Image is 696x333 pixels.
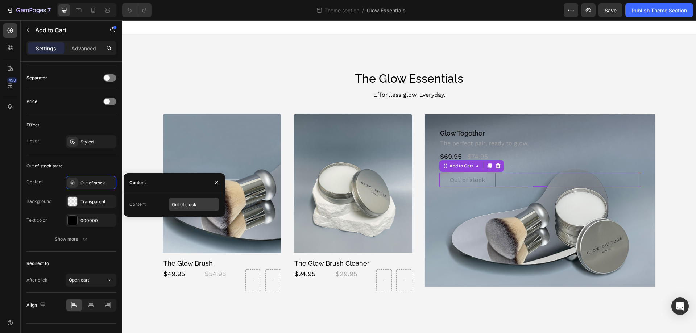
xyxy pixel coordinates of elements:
div: Effect [26,122,39,128]
p: Advanced [71,45,96,52]
button: Open cart [66,274,116,287]
span: Glow Essentials [367,7,406,14]
div: Open Intercom Messenger [671,297,689,315]
span: Save [605,7,617,13]
span: Open cart [69,277,89,283]
div: 000000 [80,217,115,224]
a: The Glow Brush Cleaner [171,238,290,248]
a: Glow Together [317,108,519,118]
button: 7 [3,3,54,17]
button: Save [598,3,622,17]
div: Content [129,179,146,186]
div: Publish Theme Section [631,7,687,14]
div: Undo/Redo [122,3,152,17]
div: Text color [26,217,47,224]
p: Settings [36,45,56,52]
span: / [362,7,364,14]
a: The Glow Brush Cleaner [171,93,290,233]
p: Add to Cart [35,26,97,34]
div: $74.95 [344,132,366,141]
a: The Glow Brush [41,238,159,248]
div: After click [26,277,47,283]
span: Effortless glow. Everyday. [251,71,323,78]
span: Theme section [323,7,361,14]
div: Add to Cart [326,142,352,149]
div: $24.95 [171,249,207,258]
div: Content [26,179,43,185]
div: $54.95 [82,249,117,258]
p: The perfect pair, ready to glow. [318,120,518,126]
div: Out of stock state [26,163,63,169]
div: Transparent [80,199,115,205]
div: Hover [26,138,39,144]
button: Show more [26,233,116,246]
div: Price [26,98,37,105]
button: Out of stock [317,153,373,167]
div: Align [26,300,47,310]
div: $69.95 [317,132,340,141]
div: Redirect to [26,260,49,267]
iframe: Design area [122,20,696,333]
div: Separator [26,75,47,81]
div: Out of stock [80,180,115,186]
button: Publish Theme Section [625,3,693,17]
div: Background [26,198,51,205]
div: Show more [55,236,88,243]
a: The Glow Brush [41,93,159,233]
div: 450 [7,77,17,83]
div: Styled [80,139,115,145]
div: $29.95 [213,249,248,258]
div: Content [129,201,146,208]
div: Out of stock [328,156,363,163]
p: 7 [47,6,51,14]
div: $49.95 [41,249,76,258]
